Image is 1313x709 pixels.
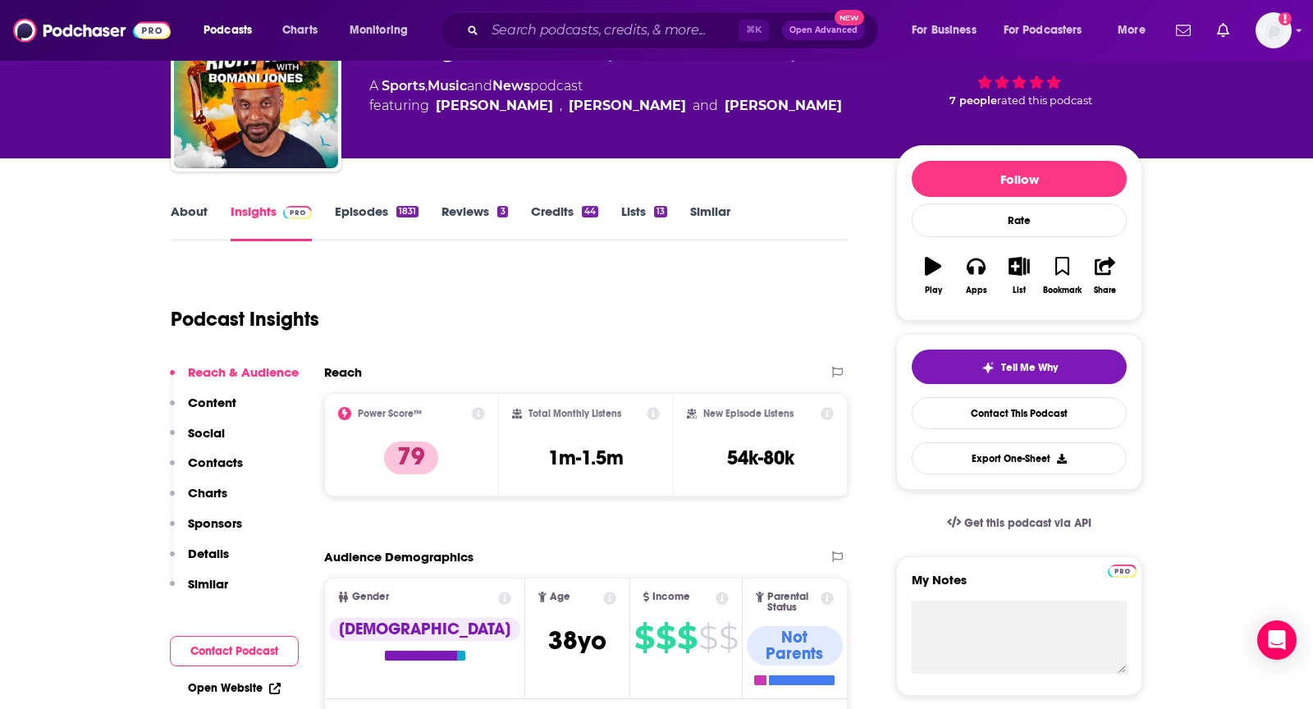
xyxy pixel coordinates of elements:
[727,446,794,470] h3: 54k-80k
[170,364,299,395] button: Reach & Audience
[170,636,299,666] button: Contact Podcast
[966,286,987,295] div: Apps
[358,408,422,419] h2: Power Score™
[964,516,1091,530] span: Get this podcast via API
[548,446,624,470] h3: 1m-1.5m
[174,4,338,168] img: The Right Time with Bomani Jones
[188,546,229,561] p: Details
[425,78,428,94] span: ,
[652,592,690,602] span: Income
[1169,16,1197,44] a: Show notifications dropdown
[369,96,842,116] span: featuring
[654,206,667,217] div: 13
[467,78,492,94] span: and
[997,94,1092,107] span: rated this podcast
[497,206,507,217] div: 3
[703,408,794,419] h2: New Episode Listens
[550,592,570,602] span: Age
[634,624,654,651] span: $
[338,17,429,43] button: open menu
[912,572,1127,601] label: My Notes
[621,204,667,241] a: Lists13
[171,307,319,332] h1: Podcast Insights
[1084,246,1127,305] button: Share
[188,395,236,410] p: Content
[782,21,865,40] button: Open AdvancedNew
[698,624,717,651] span: $
[1106,17,1166,43] button: open menu
[1041,246,1083,305] button: Bookmark
[1013,286,1026,295] div: List
[170,576,228,606] button: Similar
[436,96,553,116] a: Bomani Jones
[170,515,242,546] button: Sponsors
[335,204,419,241] a: Episodes1831
[170,395,236,425] button: Content
[455,11,894,49] div: Search podcasts, credits, & more...
[993,17,1106,43] button: open menu
[1094,286,1116,295] div: Share
[998,246,1041,305] button: List
[531,204,598,241] a: Credits44
[912,246,954,305] button: Play
[569,96,686,116] a: Pablo Torre
[1257,620,1297,660] div: Open Intercom Messenger
[690,204,730,241] a: Similar
[369,76,842,116] div: A podcast
[739,20,769,41] span: ⌘ K
[912,350,1127,384] button: tell me why sparkleTell Me Why
[747,626,843,666] div: Not Parents
[384,441,438,474] p: 79
[1108,562,1137,578] a: Pro website
[188,485,227,501] p: Charts
[949,94,997,107] span: 7 people
[981,361,995,374] img: tell me why sparkle
[1256,12,1292,48] img: User Profile
[719,624,738,651] span: $
[324,364,362,380] h2: Reach
[188,515,242,531] p: Sponsors
[1118,19,1146,42] span: More
[485,17,739,43] input: Search podcasts, credits, & more...
[1279,12,1292,25] svg: Add a profile image
[492,78,530,94] a: News
[188,576,228,592] p: Similar
[656,624,675,651] span: $
[548,624,606,656] span: 38 yo
[934,503,1105,543] a: Get this podcast via API
[231,204,312,241] a: InsightsPodchaser Pro
[428,78,467,94] a: Music
[188,681,281,695] a: Open Website
[382,78,425,94] a: Sports
[1210,16,1236,44] a: Show notifications dropdown
[560,96,562,116] span: ,
[324,549,474,565] h2: Audience Demographics
[204,19,252,42] span: Podcasts
[396,206,419,217] div: 1831
[282,19,318,42] span: Charts
[170,485,227,515] button: Charts
[725,96,842,116] a: Kenny Beecham
[329,618,520,641] div: [DEMOGRAPHIC_DATA]
[582,206,598,217] div: 44
[170,546,229,576] button: Details
[912,161,1127,197] button: Follow
[1004,19,1082,42] span: For Podcasters
[912,19,977,42] span: For Business
[13,15,171,46] img: Podchaser - Follow, Share and Rate Podcasts
[954,246,997,305] button: Apps
[896,16,1142,117] div: 79 7 peoplerated this podcast
[677,624,697,651] span: $
[171,204,208,241] a: About
[925,286,942,295] div: Play
[441,204,507,241] a: Reviews3
[283,206,312,219] img: Podchaser Pro
[900,17,997,43] button: open menu
[188,425,225,441] p: Social
[350,19,408,42] span: Monitoring
[912,204,1127,237] div: Rate
[1256,12,1292,48] button: Show profile menu
[912,442,1127,474] button: Export One-Sheet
